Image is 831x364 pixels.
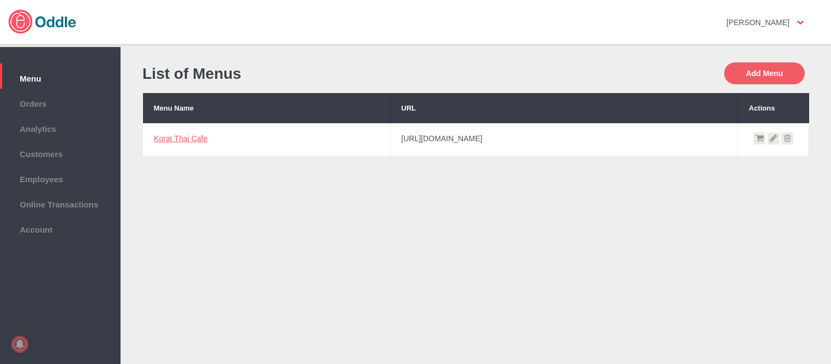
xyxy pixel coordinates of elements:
[154,134,208,143] a: Korat Thai Cafe
[797,21,804,25] img: user-option-arrow.png
[5,147,115,159] span: Customers
[726,18,789,27] strong: [PERSON_NAME]
[5,197,115,209] span: Online Transactions
[5,71,115,83] span: Menu
[390,93,737,123] th: URL
[5,122,115,134] span: Analytics
[753,132,765,145] i: View Shopping Cart
[142,65,471,83] h1: List of Menus
[781,132,793,145] i: Delete
[5,222,115,234] span: Account
[738,93,809,123] th: Actions
[767,132,780,145] i: Edit
[5,172,115,184] span: Employees
[390,123,737,156] td: [URL][DOMAIN_NAME]
[143,93,391,123] th: Menu Name
[5,96,115,108] span: Orders
[724,62,805,84] button: Add Menu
